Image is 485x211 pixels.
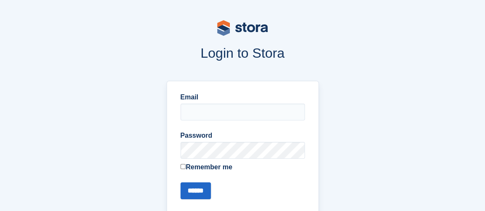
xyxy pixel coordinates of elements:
label: Email [181,92,305,102]
label: Remember me [181,162,305,172]
label: Password [181,131,305,141]
input: Remember me [181,164,186,169]
img: stora-logo-53a41332b3708ae10de48c4981b4e9114cc0af31d8433b30ea865607fb682f29.svg [217,20,268,36]
h1: Login to Stora [53,45,432,61]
